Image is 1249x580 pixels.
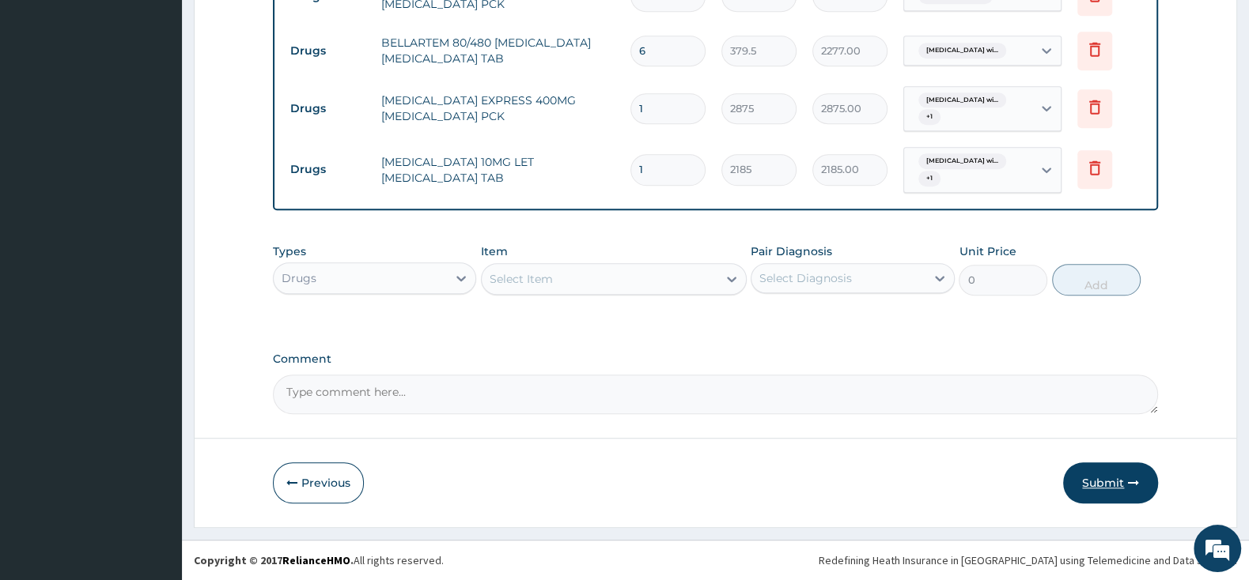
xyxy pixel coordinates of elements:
footer: All rights reserved. [182,540,1249,580]
div: Minimize live chat window [259,8,297,46]
label: Item [481,243,508,259]
label: Unit Price [959,243,1016,259]
span: We're online! [92,183,218,343]
div: Select Diagnosis [759,270,852,286]
div: Select Item [490,271,553,287]
strong: Copyright © 2017 . [194,553,354,567]
textarea: Type your message and hit 'Enter' [8,401,301,456]
label: Pair Diagnosis [751,243,832,259]
label: Types [273,245,306,258]
button: Add [1052,264,1141,296]
td: BELLARTEM 80/480 [MEDICAL_DATA] [MEDICAL_DATA] TAB [373,27,623,74]
button: Submit [1063,462,1158,503]
span: [MEDICAL_DATA] wi... [918,43,1006,58]
span: + 1 [918,109,941,125]
span: + 1 [918,171,941,186]
td: Drugs [282,155,373,184]
button: Previous [273,462,364,503]
td: Drugs [282,36,373,66]
label: Comment [273,352,1158,366]
div: Chat with us now [82,89,266,109]
div: Drugs [282,270,316,286]
img: d_794563401_company_1708531726252_794563401 [29,79,64,119]
span: [MEDICAL_DATA] wi... [918,92,1006,108]
td: [MEDICAL_DATA] EXPRESS 400MG [MEDICAL_DATA] PCK [373,85,623,132]
td: Drugs [282,94,373,123]
td: [MEDICAL_DATA] 10MG LET [MEDICAL_DATA] TAB [373,146,623,194]
div: Redefining Heath Insurance in [GEOGRAPHIC_DATA] using Telemedicine and Data Science! [819,552,1237,568]
span: [MEDICAL_DATA] wi... [918,153,1006,169]
a: RelianceHMO [282,553,350,567]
